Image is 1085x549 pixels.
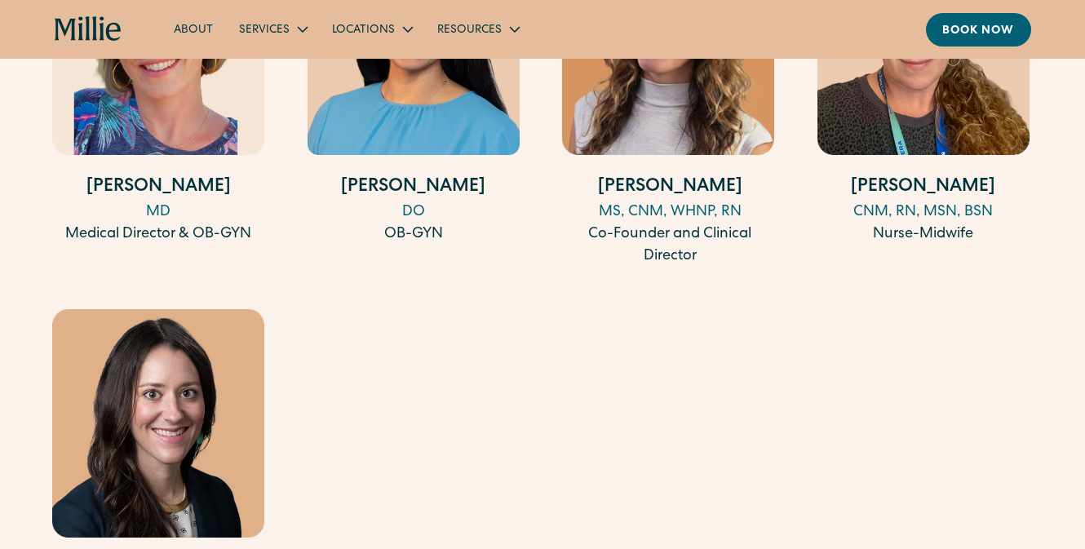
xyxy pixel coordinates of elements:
div: Services [239,22,290,39]
h4: [PERSON_NAME] [562,175,778,201]
div: CNM, RN, MSN, BSN [817,201,1030,224]
a: Book now [926,13,1031,46]
h4: [PERSON_NAME] [308,175,520,201]
div: Resources [437,22,502,39]
div: Medical Director & OB-GYN [52,224,264,246]
h4: [PERSON_NAME] [817,175,1030,201]
h4: [PERSON_NAME] [52,175,264,201]
div: Locations [319,15,424,42]
div: DO [308,201,520,224]
div: Resources [424,15,531,42]
div: Locations [332,22,395,39]
div: Services [226,15,319,42]
div: Nurse-Midwife [817,224,1030,246]
div: MD [52,201,264,224]
a: home [55,16,122,42]
div: OB-GYN [308,224,520,246]
div: MS, CNM, WHNP, RN [562,201,778,224]
a: About [161,15,226,42]
div: Co-Founder and Clinical Director [562,224,778,268]
div: Book now [942,23,1015,40]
